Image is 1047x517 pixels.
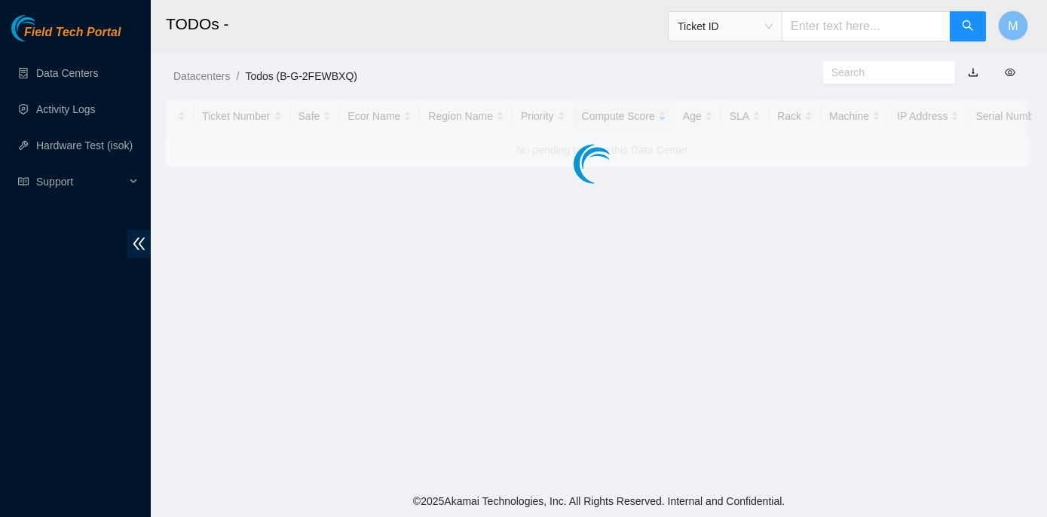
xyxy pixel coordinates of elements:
[127,230,151,258] span: double-left
[173,70,230,82] a: Datacenters
[678,15,773,38] span: Ticket ID
[11,27,121,47] a: Akamai TechnologiesField Tech Portal
[782,11,951,41] input: Enter text here...
[1008,17,1018,35] span: M
[236,70,239,82] span: /
[831,64,935,81] input: Search
[36,167,125,197] span: Support
[957,60,990,84] button: download
[1005,67,1015,78] span: eye
[998,11,1028,41] button: M
[11,15,76,41] img: Akamai Technologies
[36,103,96,115] a: Activity Logs
[962,20,974,34] span: search
[151,485,1047,517] footer: © 2025 Akamai Technologies, Inc. All Rights Reserved. Internal and Confidential.
[18,176,29,187] span: read
[245,70,357,82] a: Todos (B-G-2FEWBXQ)
[36,67,98,79] a: Data Centers
[24,26,121,40] span: Field Tech Portal
[36,139,133,151] a: Hardware Test (isok)
[950,11,986,41] button: search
